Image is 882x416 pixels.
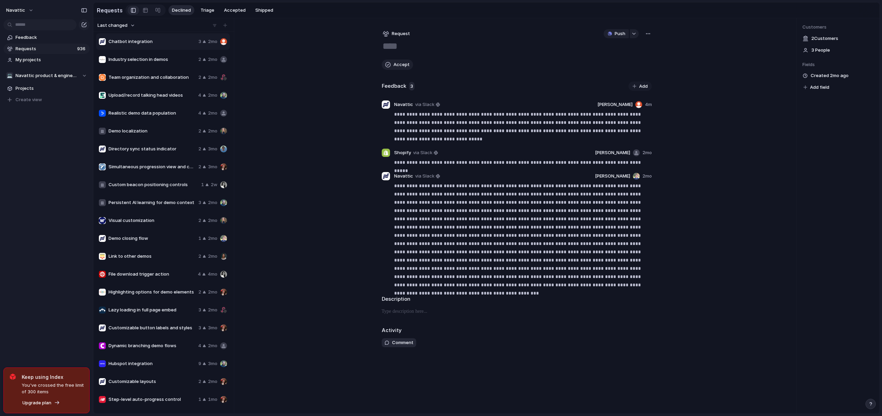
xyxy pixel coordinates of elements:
[3,71,90,81] button: 💻Navattic product & engineering
[198,342,201,349] span: 4
[109,163,196,170] span: Simultaneous progression view and checklist visibility
[22,399,51,406] span: Upgrade plan
[109,271,195,278] span: File download trigger action
[109,56,196,63] span: Industry selection in demos
[208,289,217,296] span: 2mo
[198,110,201,117] span: 4
[77,45,87,52] span: 936
[97,6,123,14] h2: Requests
[109,289,196,296] span: Highlighting options for demo elements
[595,173,630,180] span: [PERSON_NAME]
[198,38,201,45] span: 3
[639,83,648,90] span: Add
[198,56,201,63] span: 2
[802,61,874,68] span: Fields
[109,92,195,99] span: Upload/record talking head videos
[392,30,410,37] span: Request
[811,72,849,79] span: Created 2mo ago
[382,60,413,70] button: Accept
[109,199,196,206] span: Persistent AI learning for demo context
[208,110,217,117] span: 2mo
[198,217,201,224] span: 2
[3,55,90,65] a: My projects
[16,56,87,63] span: My projects
[643,173,652,180] span: 2mo
[393,61,410,68] span: Accept
[208,235,217,242] span: 2mo
[198,146,201,152] span: 2
[172,7,191,14] span: Declined
[382,295,652,303] h2: Description
[109,378,196,385] span: Customizable layouts
[109,146,196,152] span: Directory sync status indicator
[109,253,196,260] span: Link to other demos
[109,181,198,188] span: Custom beacon positioning controls
[415,101,434,108] span: via Slack
[415,173,434,180] span: via Slack
[22,373,84,381] span: Keep using Index
[394,173,413,180] span: Navattic
[643,149,652,156] span: 2mo
[3,95,90,105] button: Create view
[109,307,196,313] span: Lazy loading in full page embed
[392,339,413,346] span: Comment
[811,47,830,54] span: 3 People
[802,24,874,31] span: Customers
[109,342,195,349] span: Dynamic branching demo flows
[208,128,217,135] span: 2mo
[201,181,204,188] span: 1
[811,35,838,42] span: 2 Customer s
[394,149,411,156] span: Shopify
[252,5,277,15] button: Shipped
[16,45,75,52] span: Requests
[597,101,633,108] span: [PERSON_NAME]
[3,5,37,16] button: navattic
[198,271,201,278] span: 4
[412,149,439,157] a: via Slack
[198,360,201,367] span: 9
[208,360,217,367] span: 3mo
[16,85,87,92] span: Projects
[109,74,196,81] span: Team organization and collaboration
[16,96,42,103] span: Create view
[224,7,246,14] span: Accepted
[208,146,217,152] span: 3mo
[20,398,62,408] button: Upgrade plan
[382,82,406,90] h2: Feedback
[109,217,196,224] span: Visual customization
[382,327,402,334] h2: Activity
[198,253,201,260] span: 2
[198,74,201,81] span: 2
[208,396,217,403] span: 1mo
[96,21,136,30] button: Last changed
[22,382,84,395] span: You've crossed the free limit of 300 items
[198,307,201,313] span: 3
[198,378,201,385] span: 2
[109,110,195,117] span: Realistic demo data population
[201,7,214,14] span: Triage
[198,92,201,99] span: 4
[604,29,629,38] button: Push
[109,128,196,135] span: Demo localization
[208,92,217,99] span: 2mo
[255,7,273,14] span: Shipped
[208,324,217,331] span: 3mo
[16,72,79,79] span: Navattic product & engineering
[16,34,87,41] span: Feedback
[615,30,625,37] span: Push
[109,324,196,331] span: Customizable button labels and styles
[645,101,652,108] span: 4m
[208,199,217,206] span: 2mo
[198,324,201,331] span: 3
[6,7,25,14] span: navattic
[198,289,201,296] span: 2
[208,253,217,260] span: 2mo
[208,271,217,278] span: 4mo
[211,181,217,188] span: 2w
[109,235,196,242] span: Demo closing flow
[810,84,829,91] span: Add field
[109,396,196,403] span: Step-level auto-progress control
[198,128,201,135] span: 2
[197,5,218,15] button: Triage
[198,199,201,206] span: 3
